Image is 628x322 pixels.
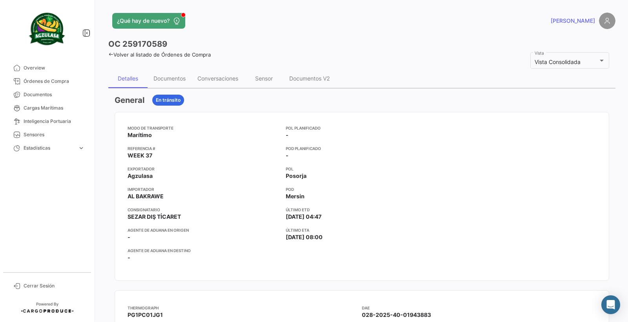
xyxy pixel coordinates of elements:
span: [DATE] 08:00 [286,233,323,241]
span: ¿Qué hay de nuevo? [117,17,170,25]
span: - [286,131,288,139]
span: [PERSON_NAME] [551,17,595,25]
span: expand_more [78,145,85,152]
span: Vista Consolidada [535,59,581,65]
app-card-info-title: Agente de Aduana en Destino [128,247,279,254]
span: Cargas Marítimas [24,104,85,112]
span: Órdenes de Compra [24,78,85,85]
span: Sensores [24,131,85,138]
app-card-info-title: Exportador [128,166,279,172]
span: [DATE] 04:47 [286,213,321,221]
a: Sensores [6,128,88,141]
span: Mersin [286,192,305,200]
a: Documentos [6,88,88,101]
div: Detalles [118,75,138,82]
app-card-info-title: Modo de Transporte [128,125,279,131]
span: En tránsito [156,97,181,104]
a: Volver al listado de Órdenes de Compra [108,51,211,58]
div: Sensor [255,75,273,82]
a: Órdenes de Compra [6,75,88,88]
div: Conversaciones [197,75,238,82]
img: agzulasa-logo.png [27,9,67,49]
img: placeholder-user.png [599,13,615,29]
span: AL BAKRAWE [128,192,164,200]
app-card-info-title: POD [286,186,438,192]
h3: General [115,95,144,106]
app-card-info-title: Importador [128,186,279,192]
span: PG1PC01JG1 [128,311,163,318]
app-card-info-title: POL [286,166,438,172]
h3: OC 259170589 [108,38,167,49]
span: Documentos [24,91,85,98]
span: Posorja [286,172,307,180]
span: SEZAR DIŞ TİCARET [128,213,181,221]
app-card-info-title: DAE [362,305,596,311]
button: ¿Qué hay de nuevo? [112,13,185,29]
app-card-info-title: Último ETD [286,207,438,213]
span: Agzulasa [128,172,153,180]
div: Documentos [153,75,186,82]
span: - [128,233,130,241]
span: - [128,254,130,262]
div: Abrir Intercom Messenger [601,295,620,314]
app-card-info-title: Último ETA [286,227,438,233]
div: Documentos V2 [289,75,330,82]
span: - [286,152,288,159]
app-card-info-title: POL Planificado [286,125,438,131]
span: Cerrar Sesión [24,282,85,289]
a: Inteligencia Portuaria [6,115,88,128]
app-card-info-title: Referencia # [128,145,279,152]
span: Inteligencia Portuaria [24,118,85,125]
app-card-info-title: POD Planificado [286,145,438,152]
span: Marítimo [128,131,152,139]
app-card-info-title: THERMOGRAPH [128,305,362,311]
span: 028-2025-40-01943883 [362,311,431,318]
app-card-info-title: Consignatario [128,207,279,213]
a: Overview [6,61,88,75]
span: Estadísticas [24,145,75,152]
a: Cargas Marítimas [6,101,88,115]
app-card-info-title: Agente de Aduana en Origen [128,227,279,233]
span: WEEK 37 [128,152,152,159]
span: Overview [24,64,85,71]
